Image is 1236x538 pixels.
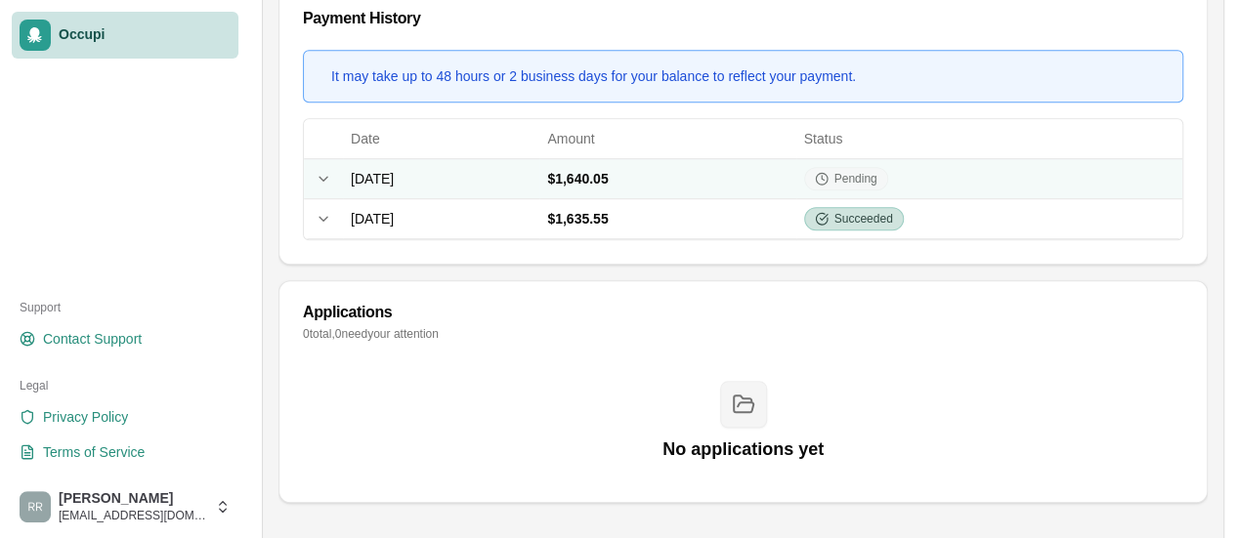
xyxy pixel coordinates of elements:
[796,119,1182,158] th: Status
[331,66,856,86] div: It may take up to 48 hours or 2 business days for your balance to reflect your payment.
[43,407,128,427] span: Privacy Policy
[834,211,893,227] span: Succeeded
[303,305,1183,320] div: Applications
[834,171,877,186] span: Pending
[343,119,539,158] th: Date
[43,442,145,462] span: Terms of Service
[43,329,142,349] span: Contact Support
[12,401,238,433] a: Privacy Policy
[12,370,238,401] div: Legal
[351,211,394,227] span: [DATE]
[662,435,824,463] h3: No applications yet
[539,119,795,158] th: Amount
[351,171,394,186] span: [DATE]
[303,326,1183,342] p: 0 total, 0 need your attention
[303,11,1183,26] div: Payment History
[12,483,238,530] button: Robert Ravas[PERSON_NAME][EMAIL_ADDRESS][DOMAIN_NAME]
[547,211,608,227] span: $1,635.55
[59,508,207,523] span: [EMAIL_ADDRESS][DOMAIN_NAME]
[59,26,231,44] span: Occupi
[12,436,238,468] a: Terms of Service
[12,12,238,59] a: Occupi
[20,491,51,522] img: Robert Ravas
[12,323,238,354] a: Contact Support
[547,171,608,186] span: $1,640.05
[12,292,238,323] div: Support
[59,490,207,508] span: [PERSON_NAME]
